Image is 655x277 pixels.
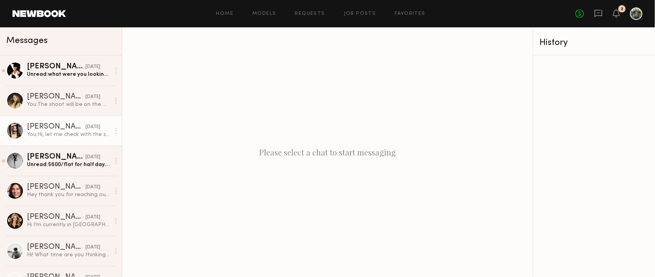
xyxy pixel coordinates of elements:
[216,11,234,16] a: Home
[344,11,376,16] a: Job Posts
[27,251,110,259] div: Hi! What time are you thinking? And how much would the shoot be?
[252,11,276,16] a: Models
[27,153,85,161] div: [PERSON_NAME]
[85,123,100,131] div: [DATE]
[85,63,100,71] div: [DATE]
[27,183,85,191] div: [PERSON_NAME]
[395,11,425,16] a: Favorites
[85,93,100,101] div: [DATE]
[27,243,85,251] div: [PERSON_NAME]
[85,244,100,251] div: [DATE]
[27,63,85,71] div: [PERSON_NAME]
[27,213,85,221] div: [PERSON_NAME]
[85,154,100,161] div: [DATE]
[6,36,48,45] span: Messages
[27,131,110,138] div: You: Hi, let me check with the shipping team
[27,93,85,101] div: [PERSON_NAME]
[295,11,325,16] a: Requests
[27,191,110,198] div: Hey thank you for reaching out!! Would love to shoot with you for your next upcoming shoot!!
[27,123,85,131] div: [PERSON_NAME]
[85,214,100,221] div: [DATE]
[122,27,533,277] div: Please select a chat to start messaging
[539,38,649,47] div: History
[621,7,623,11] div: 2
[27,161,110,168] div: Unread: $600/flat for half day. What day(s) are you looking to shoot?
[27,101,110,108] div: You: The shoot will be on the west side probably [GEOGRAPHIC_DATA][PERSON_NAME] area. Was going t...
[27,221,110,229] div: Hi I’m currently in [GEOGRAPHIC_DATA] until the 25th
[27,71,110,78] div: Unread: what were you looking at with rates?
[85,184,100,191] div: [DATE]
